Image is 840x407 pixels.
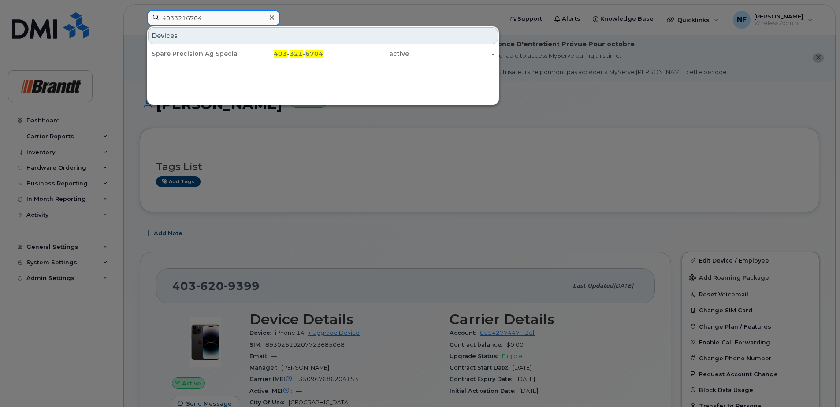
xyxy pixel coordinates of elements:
[152,49,238,58] div: Spare Precision Ag Specialist [PERSON_NAME]
[148,46,498,62] a: Spare Precision Ag Specialist [PERSON_NAME]403-321-6704active-
[409,49,495,58] div: -
[148,27,498,44] div: Devices
[238,49,323,58] div: - -
[274,50,287,58] span: 403
[290,50,303,58] span: 321
[305,50,323,58] span: 6704
[323,49,409,58] div: active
